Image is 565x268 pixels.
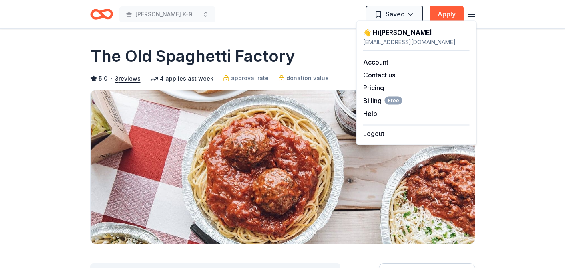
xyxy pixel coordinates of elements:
[363,129,384,138] button: Logout
[363,58,388,66] a: Account
[99,74,108,83] span: 5.0
[430,6,464,23] button: Apply
[385,97,402,105] span: Free
[119,6,215,22] button: [PERSON_NAME] K-9 Fundraiser
[366,6,423,23] button: Saved
[363,37,470,47] div: [EMAIL_ADDRESS][DOMAIN_NAME]
[363,70,395,80] button: Contact us
[363,84,384,92] a: Pricing
[90,45,295,67] h1: The Old Spaghetti Factory
[386,9,405,19] span: Saved
[286,73,329,83] span: donation value
[278,73,329,83] a: donation value
[90,5,113,24] a: Home
[231,73,269,83] span: approval rate
[110,75,113,82] span: •
[363,109,377,118] button: Help
[135,10,199,19] span: [PERSON_NAME] K-9 Fundraiser
[150,74,213,83] div: 4 applies last week
[363,96,402,106] button: BillingFree
[363,28,470,37] div: 👋 Hi [PERSON_NAME]
[223,73,269,83] a: approval rate
[91,90,475,244] img: Image for The Old Spaghetti Factory
[115,74,141,83] button: 3reviews
[363,96,402,106] span: Billing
